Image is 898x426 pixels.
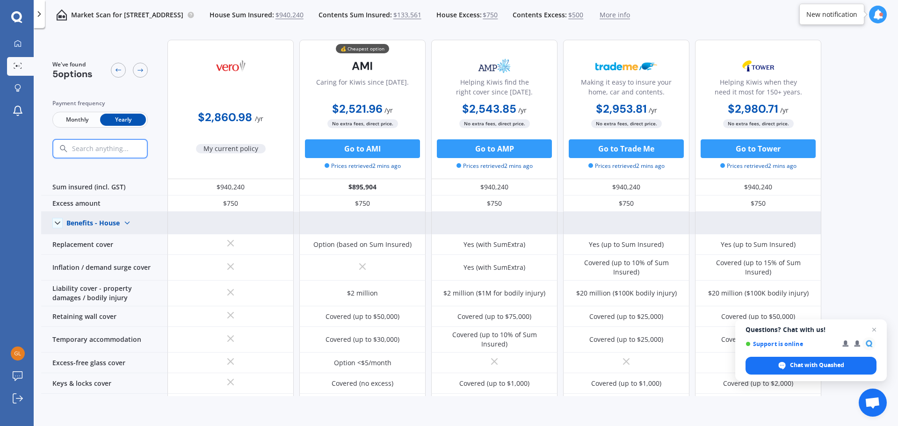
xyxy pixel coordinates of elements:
span: No extra fees, direct price. [459,119,530,128]
img: Tower.webp [727,54,789,78]
div: Helping Kiwis when they need it most for 150+ years. [703,77,813,101]
span: No extra fees, direct price. [591,119,662,128]
div: Covered (up to $1,000) [591,379,661,388]
div: Covered (up to $1,000) [459,379,529,388]
img: Benefit content down [120,216,135,231]
span: Prices retrieved 2 mins ago [720,162,797,170]
div: $750 [299,195,426,212]
button: Go to Tower [701,139,816,158]
div: Covered (up to $50,000) [326,312,399,321]
div: Yes (up to Sum Insured) [589,240,664,249]
span: Prices retrieved 2 mins ago [456,162,533,170]
span: Chat with Quashed [790,361,844,369]
div: Retaining wall cover [41,306,167,327]
span: Monthly [54,114,100,126]
div: Sum insured (incl. GST) [41,179,167,195]
div: $750 [431,195,558,212]
b: $2,860.98 [198,110,252,124]
div: Covered (up to $25,000) [589,312,663,321]
div: $750 [563,195,689,212]
span: Contents Excess: [513,10,567,20]
div: Option (based on Sum Insured) [313,240,412,249]
span: / yr [780,106,789,115]
span: Close chat [869,324,880,335]
div: Yes (with SumExtra) [463,263,525,272]
div: New notification [806,10,857,19]
div: $2 million [347,289,378,298]
span: We've found [52,60,93,69]
b: $2,543.85 [462,101,516,116]
div: Chat with Quashed [746,357,876,375]
p: Market Scan for [STREET_ADDRESS] [71,10,183,20]
div: $940,240 [695,179,821,195]
span: 5 options [52,68,93,80]
div: Benefits - House [66,219,120,227]
img: Vero.png [200,54,261,78]
span: Prices retrieved 2 mins ago [588,162,665,170]
input: Search anything... [71,144,167,153]
b: $2,953.81 [596,101,647,116]
div: Yes (up to Sum Insured) [721,240,796,249]
span: No extra fees, direct price. [327,119,398,128]
span: $500 [568,10,583,20]
div: $20 million ($100K bodily injury) [576,289,677,298]
div: Replacement cover [41,234,167,255]
div: Yes (with SumExtra) [463,240,525,249]
span: More info [600,10,630,20]
div: Covered (up to $2,000) [723,379,793,388]
span: / yr [255,114,263,123]
span: / yr [649,106,657,115]
div: Excess amount [41,195,167,212]
div: Excess-free glass cover [41,353,167,373]
span: Contents Sum Insured: [319,10,392,20]
img: AMP.webp [463,54,525,78]
div: $750 [167,195,294,212]
span: My current policy [196,144,266,153]
div: $940,240 [431,179,558,195]
span: / yr [384,106,393,115]
div: Covered (up to $75,000) [457,312,531,321]
div: Hidden water / gradual damage [41,394,167,414]
div: Covered (up to $30,000) [721,335,795,344]
span: House Sum Insured: [210,10,274,20]
span: No extra fees, direct price. [723,119,794,128]
div: $2 million ($1M for bodily injury) [443,289,545,298]
div: Helping Kiwis find the right cover since [DATE]. [439,77,550,101]
img: home-and-contents.b802091223b8502ef2dd.svg [56,9,67,21]
div: Covered (up to 10% of Sum Insured) [438,330,550,349]
span: / yr [518,106,527,115]
b: $2,980.71 [728,101,778,116]
span: Support is online [746,340,836,347]
div: Covered (up to 10% of Sum Insured) [570,258,682,277]
span: $940,240 [275,10,304,20]
div: Covered (up to 15% of Sum Insured) [702,258,814,277]
button: Go to Trade Me [569,139,684,158]
b: $2,521.96 [332,101,383,116]
div: Covered (up to $25,000) [589,335,663,344]
span: Yearly [100,114,146,126]
div: Covered (up to $50,000) [721,312,795,321]
div: $750 [695,195,821,212]
div: Covered (no excess) [332,379,393,388]
div: $940,240 [167,179,294,195]
span: Questions? Chat with us! [746,326,876,333]
div: Inflation / demand surge cover [41,255,167,281]
div: Covered (up to $30,000) [326,335,399,344]
div: Temporary accommodation [41,327,167,353]
div: Liability cover - property damages / bodily injury [41,281,167,306]
span: Prices retrieved 2 mins ago [325,162,401,170]
div: $20 million ($100K bodily injury) [708,289,809,298]
div: 💰 Cheapest option [336,44,389,53]
button: Go to AMP [437,139,552,158]
div: $940,240 [563,179,689,195]
button: Go to AMI [305,139,420,158]
div: Option <$5/month [334,358,391,368]
div: Caring for Kiwis since [DATE]. [316,77,409,101]
div: $895,904 [299,179,426,195]
span: House Excess: [436,10,482,20]
div: Open chat [859,389,887,417]
div: Payment frequency [52,99,148,108]
img: Trademe.webp [595,54,657,78]
span: $133,561 [393,10,421,20]
div: Making it easy to insure your home, car and contents. [571,77,681,101]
